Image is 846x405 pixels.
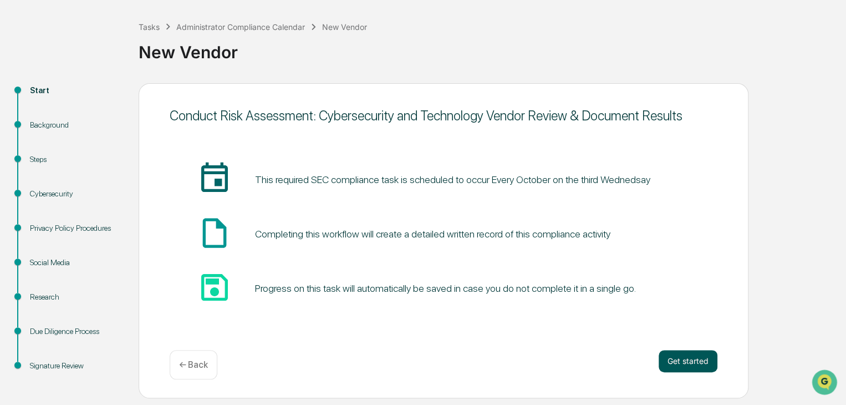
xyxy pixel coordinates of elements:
[7,135,76,155] a: 🖐️Preclearance
[188,88,202,102] button: Start new chat
[11,162,20,171] div: 🔎
[254,282,635,294] div: Progress on this task will automatically be saved in case you do not complete it in a single go.
[78,188,134,196] a: Powered byPylon
[80,141,89,150] div: 🗄️
[176,22,305,32] div: Administrator Compliance Calendar
[91,140,137,151] span: Attestations
[197,270,232,305] span: save_icon
[659,350,717,372] button: Get started
[139,22,160,32] div: Tasks
[38,96,140,105] div: We're available if you need us!
[197,161,232,196] span: insert_invitation_icon
[30,119,121,131] div: Background
[811,368,840,398] iframe: Open customer support
[30,257,121,269] div: Social Media
[139,33,840,62] div: New Vendor
[197,215,232,251] span: insert_drive_file_icon
[30,85,121,97] div: Start
[22,161,70,172] span: Data Lookup
[254,228,610,240] div: Completing this workflow will create a detailed written record of this compliance activity
[322,22,367,32] div: New Vendor
[30,291,121,303] div: Research
[30,360,121,372] div: Signature Review
[170,108,717,124] div: Conduct Risk Assessment: Cybersecurity and Technology Vendor Review & Document Results
[7,156,74,176] a: 🔎Data Lookup
[38,85,182,96] div: Start new chat
[110,188,134,196] span: Pylon
[30,188,121,200] div: Cybersecurity
[30,154,121,165] div: Steps
[179,360,208,370] p: ← Back
[11,85,31,105] img: 1746055101610-c473b297-6a78-478c-a979-82029cc54cd1
[30,326,121,337] div: Due Diligence Process
[76,135,142,155] a: 🗄️Attestations
[22,140,72,151] span: Preclearance
[254,172,650,187] pre: This required SEC compliance task is scheduled to occur Every October on the third Wednedsay
[11,141,20,150] div: 🖐️
[30,222,121,234] div: Privacy Policy Procedures
[11,23,202,41] p: How can we help?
